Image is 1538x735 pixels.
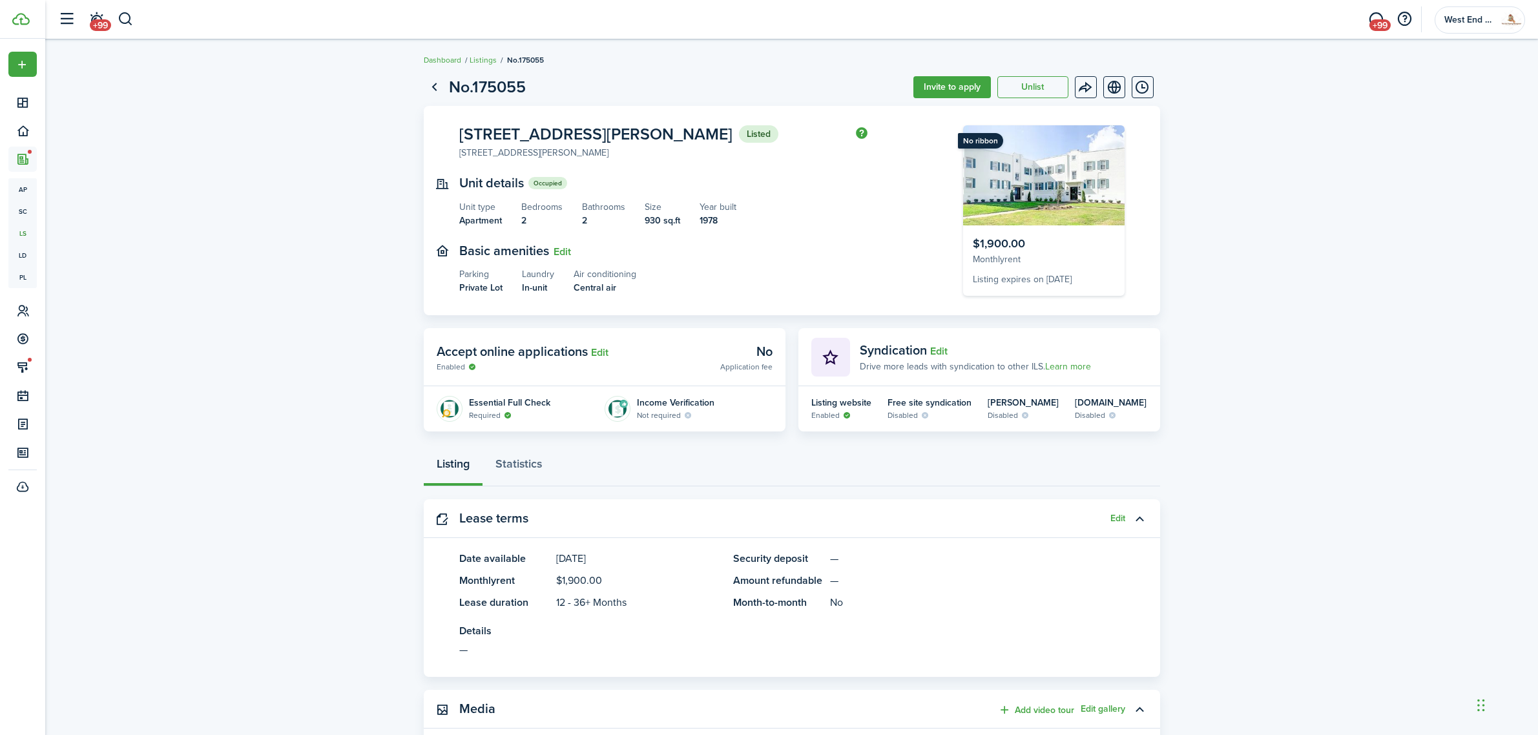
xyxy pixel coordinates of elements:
div: [DOMAIN_NAME] [1075,396,1147,409]
div: No [720,342,773,361]
listing-view-item-title: Bedrooms [521,200,563,214]
listing-view-item-description: 930 sq.ft [645,214,680,227]
button: Invite to apply [913,76,991,98]
a: ls [8,222,37,244]
button: Edit [1110,513,1125,524]
text-item: Basic amenities [459,243,549,258]
div: Drive more leads with syndication to other ILS. [860,360,1091,373]
div: Drag [1477,686,1485,725]
panel-main-title: Date available [459,551,550,566]
panel-main-description: 12 - 36+ Months [556,595,720,610]
listing-view-item-description: 2 [521,214,563,227]
button: Edit [930,346,948,357]
a: Messaging [1364,3,1388,36]
listing-view-item-indicator: Enabled [437,361,608,373]
div: Essential Full Check [469,396,550,409]
a: Learn more [1045,360,1091,373]
panel-main-title: Amount refundable [733,573,824,588]
a: ld [8,244,37,266]
listing-view-item-indicator: Disabled [1075,409,1147,421]
listing-view-item-title: Year built [700,200,736,214]
span: +99 [90,19,111,31]
div: [STREET_ADDRESS][PERSON_NAME] [459,146,608,160]
listing-view-item-title: Air conditioning [574,267,636,281]
button: Open menu [1075,76,1097,98]
listing-view-item-description: Apartment [459,214,502,227]
button: Edit gallery [1081,704,1125,714]
panel-main-description: — [830,551,1125,566]
button: Timeline [1132,76,1154,98]
button: Unlist [997,76,1068,98]
panel-main-title: Security deposit [733,551,824,566]
button: Search [118,8,134,30]
listing-view-item-indicator: Enabled [811,409,871,421]
listing-view-item-indicator: Not required [637,409,714,421]
status: Listed [739,125,778,143]
ribbon: No ribbon [958,133,1003,149]
a: Dashboard [424,54,461,66]
panel-main-title: Lease duration [459,595,550,610]
span: [STREET_ADDRESS][PERSON_NAME] [459,126,733,142]
button: Open resource center [1393,8,1415,30]
span: Accept online applications [437,342,588,361]
div: Listing website [811,396,871,409]
img: Listing avatar [963,125,1125,225]
button: Add video tour [998,703,1074,718]
listing-view-item-title: Bathrooms [582,200,625,214]
a: ap [8,178,37,200]
listing-view-item-description: Private Lot [459,281,503,295]
listing-view-item-indicator: Disabled [888,409,972,421]
a: Notifications [84,3,109,36]
a: Listings [470,54,497,66]
panel-main-title: Media [459,701,495,716]
listing-view-item-title: Unit type [459,200,502,214]
button: Edit [554,246,571,258]
iframe: Chat Widget [1324,595,1538,735]
button: Open sidebar [54,7,79,32]
button: Toggle accordion [1128,508,1150,530]
panel-main-item-text: — [459,623,1125,657]
div: Free site syndication [888,396,972,409]
a: sc [8,200,37,222]
div: Income Verification [637,396,714,409]
h1: No.175055 [449,75,526,99]
span: +99 [1369,19,1391,31]
listing-view-item-indicator: Disabled [988,409,1059,421]
a: Go back [424,76,446,98]
panel-main-body: Toggle accordion [424,551,1160,677]
div: [PERSON_NAME] [988,396,1059,409]
text-item: Unit details [459,176,524,191]
panel-main-title: Monthly rent [459,573,550,588]
button: Edit [591,347,608,358]
panel-main-description: — [830,573,1125,588]
div: Monthly rent [973,253,1115,266]
img: West End Property Management [1501,10,1522,30]
panel-main-description: No [830,595,1125,610]
a: View on website [1103,76,1125,98]
img: TenantCloud [12,13,30,25]
button: Open menu [8,52,37,77]
listing-view-item-description: 2 [582,214,625,227]
listing-view-item-description: Central air [574,281,636,295]
listing-view-item-description: 1978 [700,214,736,227]
span: No.175055 [507,54,544,66]
panel-main-title: Details [459,623,1125,639]
listing-view-item-indicator: Required [469,409,550,421]
div: $1,900.00 [973,235,1115,253]
button: Toggle accordion [1128,698,1150,720]
a: pl [8,266,37,288]
listing-view-item-title: Size [645,200,680,214]
span: West End Property Management [1444,16,1496,25]
panel-main-title: Lease terms [459,511,528,526]
status: Occupied [528,177,567,189]
listing-view-item-title: Parking [459,267,503,281]
panel-main-description: [DATE] [556,551,720,566]
panel-main-description: $1,900.00 [556,573,720,588]
listing-view-item-title: Laundry [522,267,554,281]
